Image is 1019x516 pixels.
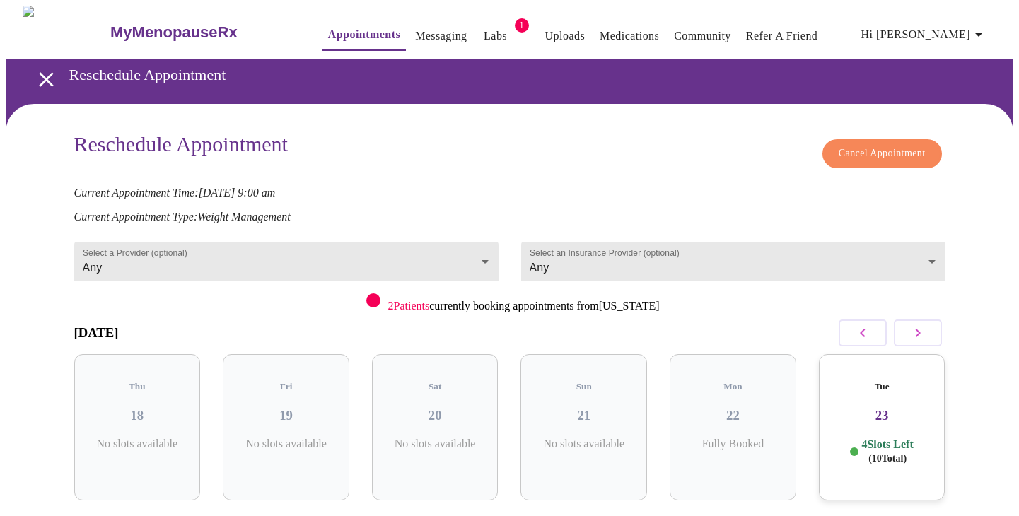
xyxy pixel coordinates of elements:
[746,26,818,46] a: Refer a Friend
[839,145,926,163] span: Cancel Appointment
[69,66,941,84] h3: Reschedule Appointment
[74,325,119,341] h3: [DATE]
[668,22,737,50] button: Community
[328,25,400,45] a: Appointments
[234,408,338,423] h3: 19
[74,132,288,161] h3: Reschedule Appointment
[110,23,238,42] h3: MyMenopauseRx
[234,438,338,450] p: No slots available
[856,20,993,49] button: Hi [PERSON_NAME]
[830,408,934,423] h3: 23
[822,139,942,168] button: Cancel Appointment
[109,8,294,57] a: MyMenopauseRx
[74,242,499,281] div: Any
[74,187,276,199] em: Current Appointment Time: [DATE] 9:00 am
[545,26,586,46] a: Uploads
[861,25,987,45] span: Hi [PERSON_NAME]
[23,6,109,59] img: MyMenopauseRx Logo
[674,26,731,46] a: Community
[600,26,659,46] a: Medications
[86,438,190,450] p: No slots available
[594,22,665,50] button: Medications
[409,22,472,50] button: Messaging
[25,59,67,100] button: open drawer
[74,211,291,223] em: Current Appointment Type: Weight Management
[383,438,487,450] p: No slots available
[515,18,529,33] span: 1
[388,300,429,312] span: 2 Patients
[383,381,487,392] h5: Sat
[681,438,785,450] p: Fully Booked
[861,438,913,465] p: 4 Slots Left
[532,381,636,392] h5: Sun
[473,22,518,50] button: Labs
[234,381,338,392] h5: Fri
[532,408,636,423] h3: 21
[322,20,406,51] button: Appointments
[383,408,487,423] h3: 20
[868,453,907,464] span: ( 10 Total)
[86,381,190,392] h5: Thu
[681,408,785,423] h3: 22
[540,22,591,50] button: Uploads
[484,26,507,46] a: Labs
[681,381,785,392] h5: Mon
[521,242,945,281] div: Any
[415,26,467,46] a: Messaging
[388,300,659,312] p: currently booking appointments from [US_STATE]
[532,438,636,450] p: No slots available
[740,22,824,50] button: Refer a Friend
[830,381,934,392] h5: Tue
[86,408,190,423] h3: 18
